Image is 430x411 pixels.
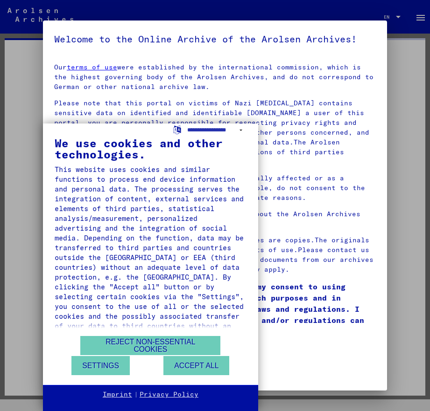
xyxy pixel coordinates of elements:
[163,356,229,375] button: Accept all
[71,356,130,375] button: Settings
[140,390,198,399] a: Privacy Policy
[103,390,132,399] a: Imprint
[55,137,247,160] div: We use cookies and other technologies.
[55,164,247,341] div: This website uses cookies and similar functions to process end device information and personal da...
[80,336,220,355] button: Reject non-essential cookies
